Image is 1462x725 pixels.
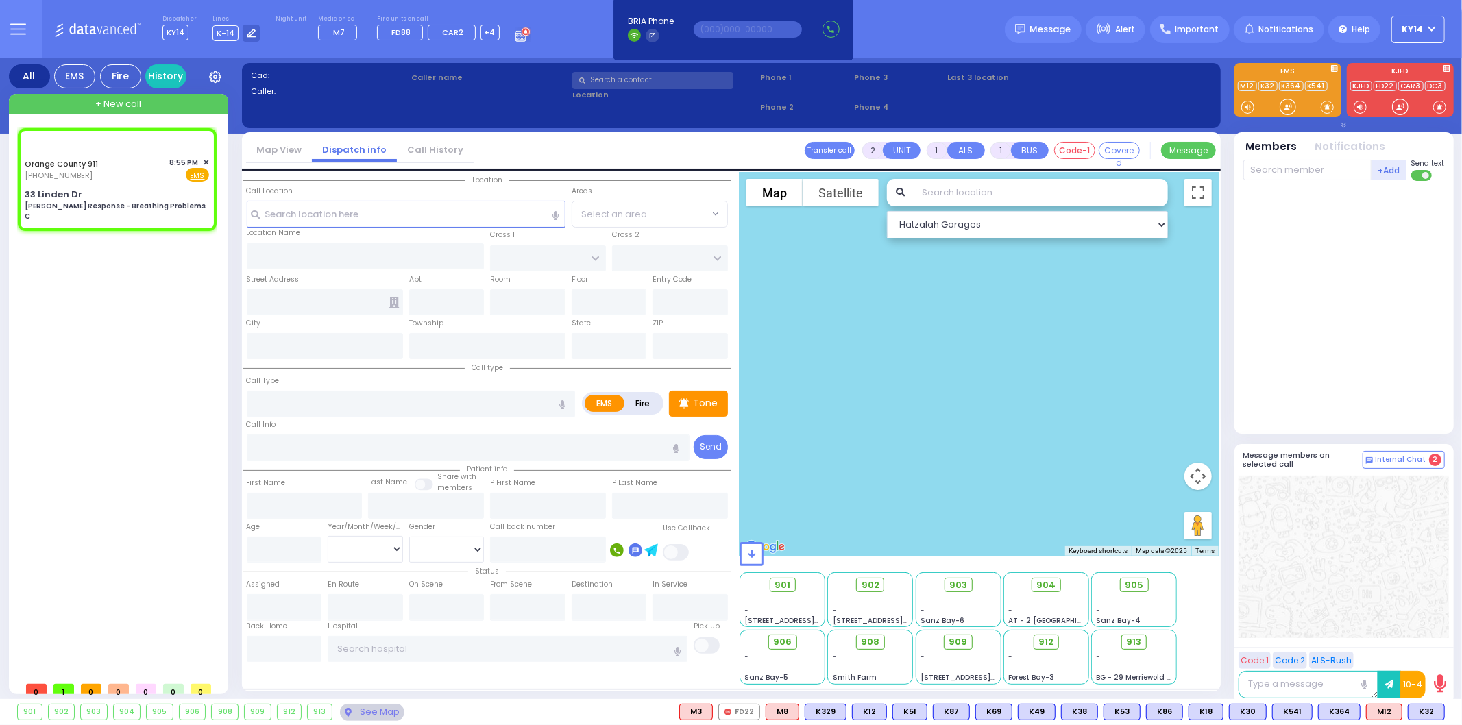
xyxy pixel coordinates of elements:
[1391,16,1445,43] button: KY14
[1411,158,1445,169] span: Send text
[1008,652,1012,662] span: -
[170,158,199,168] span: 8:55 PM
[26,684,47,694] span: 0
[1366,704,1402,720] div: ALS
[1374,81,1397,91] a: FD22
[247,274,300,285] label: Street Address
[975,704,1012,720] div: K69
[1258,81,1278,91] a: K32
[653,318,663,329] label: ZIP
[1161,142,1216,159] button: Message
[328,521,403,532] div: Year/Month/Week/Day
[1243,160,1372,180] input: Search member
[100,64,141,88] div: Fire
[1429,454,1441,466] span: 2
[81,704,107,720] div: 903
[653,579,687,590] label: In Service
[892,704,927,720] div: BLS
[724,709,731,715] img: red-radio-icon.svg
[328,636,687,662] input: Search hospital
[1189,704,1223,720] div: BLS
[833,615,962,626] span: [STREET_ADDRESS][PERSON_NAME]
[246,143,312,156] a: Map View
[318,15,361,23] label: Medic on call
[1234,68,1341,77] label: EMS
[490,230,515,241] label: Cross 1
[468,566,506,576] span: Status
[1018,704,1056,720] div: K49
[862,578,879,592] span: 902
[743,538,788,556] a: Open this area in Google Maps (opens a new window)
[766,704,799,720] div: ALS KJ
[1061,704,1098,720] div: K38
[572,579,613,590] label: Destination
[1272,704,1313,720] div: K541
[247,201,565,227] input: Search location here
[572,274,588,285] label: Floor
[745,595,749,605] span: -
[1189,704,1223,720] div: K18
[247,419,276,430] label: Call Info
[397,143,474,156] a: Call History
[1408,704,1445,720] div: BLS
[389,297,399,308] span: Other building occupants
[572,72,733,89] input: Search a contact
[612,230,639,241] label: Cross 2
[25,201,209,221] div: [PERSON_NAME] Response - Breathing Problems C
[1411,169,1433,182] label: Turn off text
[854,101,943,113] span: Phone 4
[1008,662,1012,672] span: -
[679,704,713,720] div: M3
[391,27,411,38] span: FD88
[490,579,532,590] label: From Scene
[162,15,197,23] label: Dispatcher
[245,704,271,720] div: 909
[114,704,141,720] div: 904
[203,157,209,169] span: ✕
[773,635,792,649] span: 906
[1127,635,1142,649] span: 913
[1097,662,1101,672] span: -
[743,538,788,556] img: Google
[247,478,286,489] label: First Name
[1011,142,1049,159] button: BUS
[247,318,261,329] label: City
[465,175,509,185] span: Location
[251,86,407,97] label: Caller:
[833,652,837,662] span: -
[1350,81,1372,91] a: KJFD
[247,376,280,386] label: Call Type
[49,704,75,720] div: 902
[340,704,404,721] div: See map
[693,396,718,410] p: Tone
[333,27,345,38] span: M7
[1363,451,1445,469] button: Internal Chat 2
[975,704,1012,720] div: BLS
[1097,605,1101,615] span: -
[409,521,435,532] label: Gender
[278,704,302,720] div: 912
[854,72,943,84] span: Phone 3
[694,21,802,38] input: (000)000-00000
[805,704,846,720] div: BLS
[212,15,260,23] label: Lines
[1309,652,1354,669] button: ALS-Rush
[276,15,306,23] label: Night unit
[572,318,591,329] label: State
[745,672,789,683] span: Sanz Bay-5
[1239,652,1271,669] button: Code 1
[25,158,98,169] a: Orange County 911
[1061,704,1098,720] div: BLS
[1146,704,1183,720] div: K86
[1175,23,1219,36] span: Important
[1400,671,1426,698] button: 10-4
[1038,635,1053,649] span: 912
[1258,23,1313,36] span: Notifications
[1229,704,1267,720] div: K30
[145,64,186,88] a: History
[949,635,968,649] span: 909
[1402,23,1424,36] span: KY14
[247,228,301,238] label: Location Name
[409,579,443,590] label: On Scene
[1097,672,1173,683] span: BG - 29 Merriewold S.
